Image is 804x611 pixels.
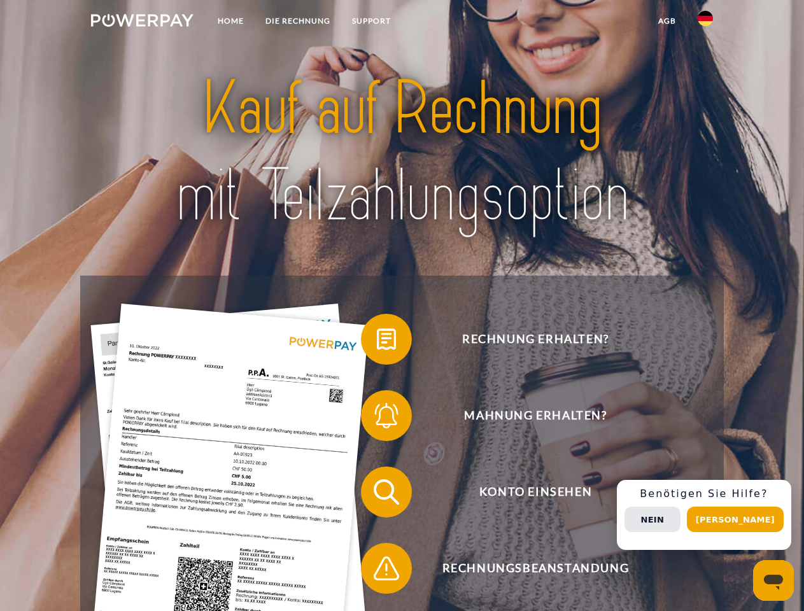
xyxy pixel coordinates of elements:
img: de [698,11,713,26]
h3: Benötigen Sie Hilfe? [624,488,784,500]
span: Rechnungsbeanstandung [379,543,691,594]
button: [PERSON_NAME] [687,507,784,532]
a: agb [647,10,687,32]
button: Rechnungsbeanstandung [361,543,692,594]
div: Schnellhilfe [617,480,791,550]
img: qb_bell.svg [370,400,402,432]
img: qb_bill.svg [370,323,402,355]
iframe: Schaltfläche zum Öffnen des Messaging-Fensters [753,560,794,601]
span: Konto einsehen [379,467,691,517]
img: title-powerpay_de.svg [122,61,682,244]
span: Mahnung erhalten? [379,390,691,441]
img: logo-powerpay-white.svg [91,14,194,27]
button: Mahnung erhalten? [361,390,692,441]
button: Konto einsehen [361,467,692,517]
img: qb_search.svg [370,476,402,508]
a: Home [207,10,255,32]
img: qb_warning.svg [370,552,402,584]
button: Rechnung erhalten? [361,314,692,365]
a: SUPPORT [341,10,402,32]
a: DIE RECHNUNG [255,10,341,32]
button: Nein [624,507,681,532]
span: Rechnung erhalten? [379,314,691,365]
